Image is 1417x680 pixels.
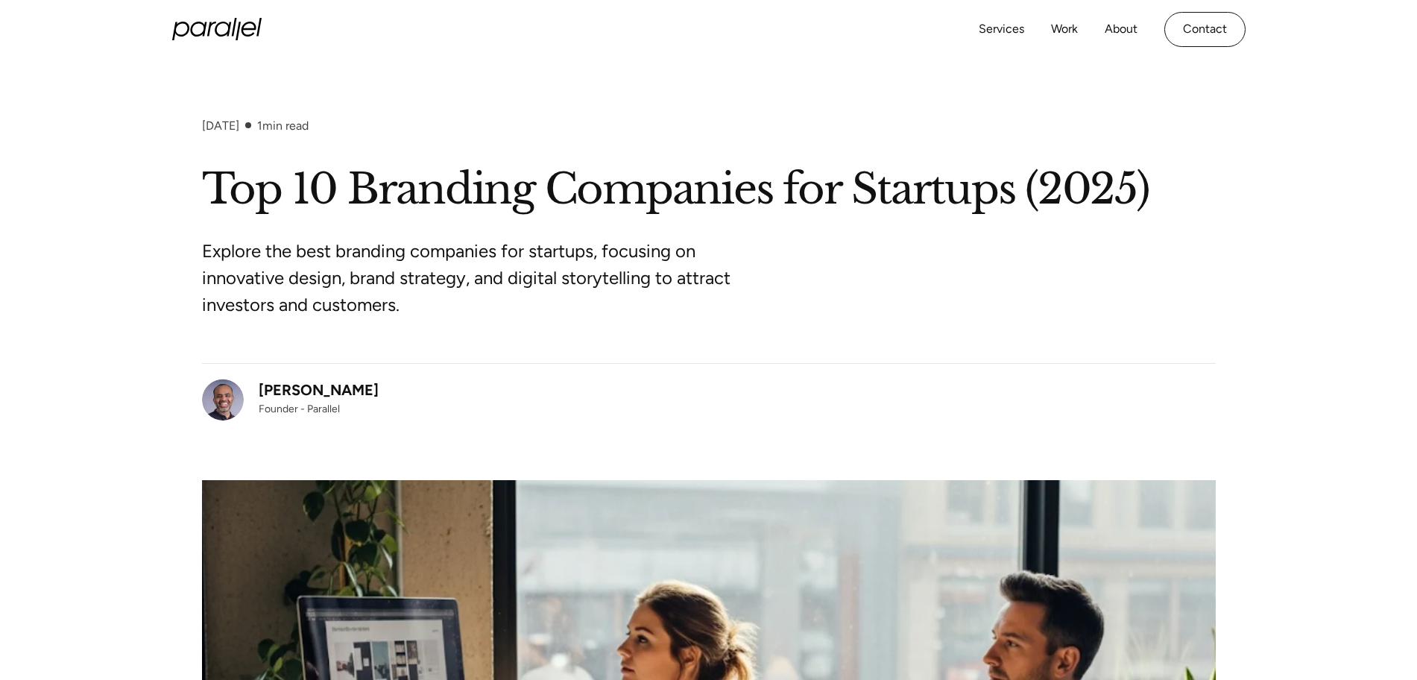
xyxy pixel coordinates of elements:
[202,379,379,421] a: [PERSON_NAME]Founder - Parallel
[202,119,239,133] div: [DATE]
[202,238,761,318] p: Explore the best branding companies for startups, focusing on innovative design, brand strategy, ...
[1051,19,1078,40] a: Work
[202,163,1216,217] h1: Top 10 Branding Companies for Startups (2025)
[202,379,244,421] img: Robin Dhanwani
[1105,19,1137,40] a: About
[257,119,309,133] div: min read
[979,19,1024,40] a: Services
[172,18,262,40] a: home
[259,379,379,401] div: [PERSON_NAME]
[1164,12,1246,47] a: Contact
[259,401,379,417] div: Founder - Parallel
[257,119,262,133] span: 1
